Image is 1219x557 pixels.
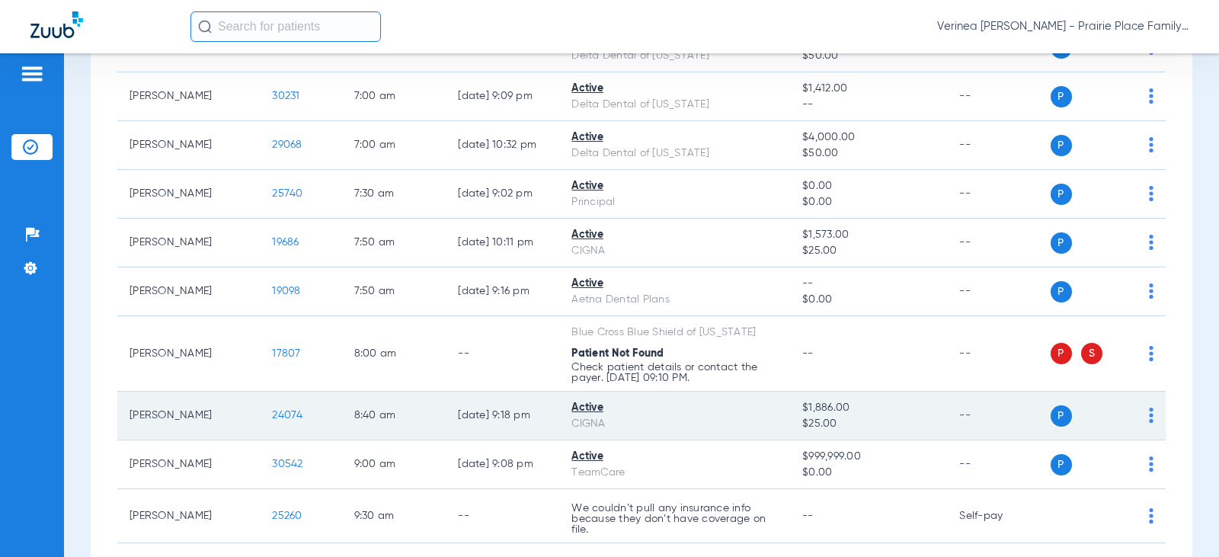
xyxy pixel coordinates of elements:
[571,130,778,146] div: Active
[1149,346,1153,361] img: group-dot-blue.svg
[272,286,300,296] span: 19098
[1051,135,1072,156] span: P
[571,97,778,113] div: Delta Dental of [US_STATE]
[802,416,935,432] span: $25.00
[802,348,814,359] span: --
[190,11,381,42] input: Search for patients
[272,237,299,248] span: 19686
[802,130,935,146] span: $4,000.00
[802,276,935,292] span: --
[117,316,260,392] td: [PERSON_NAME]
[342,121,446,170] td: 7:00 AM
[571,227,778,243] div: Active
[342,170,446,219] td: 7:30 AM
[342,489,446,543] td: 9:30 AM
[802,178,935,194] span: $0.00
[1081,343,1102,364] span: S
[272,188,302,199] span: 25740
[446,219,559,267] td: [DATE] 10:11 PM
[571,146,778,162] div: Delta Dental of [US_STATE]
[947,440,1050,489] td: --
[802,292,935,308] span: $0.00
[571,48,778,64] div: Delta Dental of [US_STATE]
[342,72,446,121] td: 7:00 AM
[571,416,778,432] div: CIGNA
[446,267,559,316] td: [DATE] 9:16 PM
[571,81,778,97] div: Active
[117,392,260,440] td: [PERSON_NAME]
[1149,408,1153,423] img: group-dot-blue.svg
[446,316,559,392] td: --
[446,121,559,170] td: [DATE] 10:32 PM
[1051,232,1072,254] span: P
[571,243,778,259] div: CIGNA
[20,65,44,83] img: hamburger-icon
[272,91,299,101] span: 30231
[1149,508,1153,523] img: group-dot-blue.svg
[571,292,778,308] div: Aetna Dental Plans
[1051,184,1072,205] span: P
[571,348,664,359] span: Patient Not Found
[1149,456,1153,472] img: group-dot-blue.svg
[272,348,300,359] span: 17807
[571,449,778,465] div: Active
[446,392,559,440] td: [DATE] 9:18 PM
[947,489,1050,543] td: Self-pay
[1051,343,1072,364] span: P
[571,194,778,210] div: Principal
[802,194,935,210] span: $0.00
[571,465,778,481] div: TeamCare
[947,121,1050,170] td: --
[446,170,559,219] td: [DATE] 9:02 PM
[342,392,446,440] td: 8:40 AM
[30,11,83,38] img: Zuub Logo
[947,267,1050,316] td: --
[802,243,935,259] span: $25.00
[342,440,446,489] td: 9:00 AM
[571,400,778,416] div: Active
[1149,186,1153,201] img: group-dot-blue.svg
[947,392,1050,440] td: --
[1149,235,1153,250] img: group-dot-blue.svg
[571,362,778,383] p: Check patient details or contact the payer. [DATE] 09:10 PM.
[117,170,260,219] td: [PERSON_NAME]
[571,325,778,341] div: Blue Cross Blue Shield of [US_STATE]
[117,489,260,543] td: [PERSON_NAME]
[1051,405,1072,427] span: P
[802,146,935,162] span: $50.00
[117,267,260,316] td: [PERSON_NAME]
[947,170,1050,219] td: --
[272,410,302,421] span: 24074
[117,121,260,170] td: [PERSON_NAME]
[802,511,814,521] span: --
[342,219,446,267] td: 7:50 AM
[342,267,446,316] td: 7:50 AM
[802,449,935,465] span: $999,999.00
[947,316,1050,392] td: --
[571,276,778,292] div: Active
[802,400,935,416] span: $1,886.00
[937,19,1189,34] span: Verinea [PERSON_NAME] - Prairie Place Family Dental
[272,459,302,469] span: 30542
[272,139,302,150] span: 29068
[342,316,446,392] td: 8:00 AM
[1149,283,1153,299] img: group-dot-blue.svg
[198,20,212,34] img: Search Icon
[117,440,260,489] td: [PERSON_NAME]
[802,48,935,64] span: $50.00
[446,72,559,121] td: [DATE] 9:09 PM
[571,178,778,194] div: Active
[117,219,260,267] td: [PERSON_NAME]
[1051,86,1072,107] span: P
[802,227,935,243] span: $1,573.00
[446,440,559,489] td: [DATE] 9:08 PM
[1051,281,1072,303] span: P
[117,72,260,121] td: [PERSON_NAME]
[947,219,1050,267] td: --
[802,97,935,113] span: --
[446,489,559,543] td: --
[1149,88,1153,104] img: group-dot-blue.svg
[272,511,302,521] span: 25260
[802,465,935,481] span: $0.00
[1149,137,1153,152] img: group-dot-blue.svg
